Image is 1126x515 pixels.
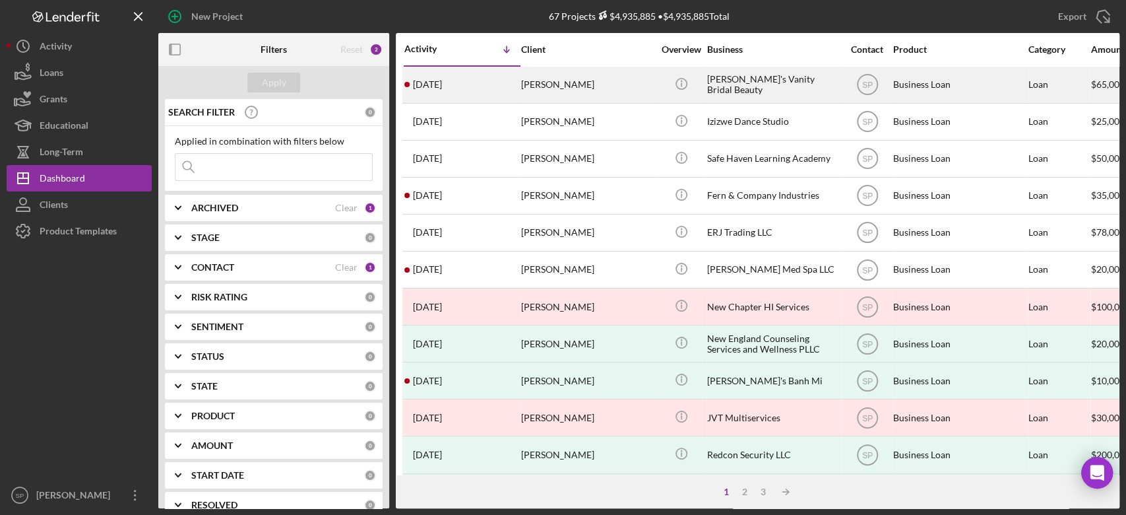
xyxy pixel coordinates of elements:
div: Dashboard [40,165,85,195]
div: Clear [335,203,358,213]
text: SP [16,492,24,499]
text: SP [861,154,872,164]
div: 1 [364,202,376,214]
div: 0 [364,469,376,481]
div: [PERSON_NAME]'s Banh Mi [707,475,839,510]
div: Overview [656,44,706,55]
div: 1 [364,261,376,273]
div: 0 [364,321,376,333]
time: 2025-07-07 17:01 [413,190,442,201]
div: [PERSON_NAME] [521,289,653,324]
b: RESOLVED [191,500,237,510]
div: Business Loan [893,326,1025,361]
text: SP [861,118,872,127]
div: Category [1028,44,1090,55]
span: $20,000 [1091,263,1125,275]
b: CONTACT [191,262,234,273]
b: STAGE [191,232,220,243]
button: Educational [7,112,152,139]
text: SP [861,191,872,201]
div: [PERSON_NAME] [521,104,653,139]
div: Loan [1028,215,1090,250]
span: $25,000 [1091,116,1125,127]
div: New Chapter HI Services [707,289,839,324]
div: [PERSON_NAME] [521,326,653,361]
div: Small Business Loan [893,475,1025,510]
div: [PERSON_NAME] [521,437,653,472]
text: SP [861,451,872,460]
time: 2025-04-02 17:17 [413,450,442,460]
text: SP [861,376,872,386]
a: Clients [7,191,152,218]
time: 2025-07-23 18:58 [413,116,442,127]
time: 2025-05-28 22:17 [413,302,442,312]
div: Loan [1028,178,1090,213]
div: [PERSON_NAME] [521,215,653,250]
b: SENTIMENT [191,322,243,332]
text: SP [861,81,872,90]
div: [PERSON_NAME] Med Spa LLC [707,252,839,287]
div: $4,935,885 [596,11,656,22]
div: Business [707,44,839,55]
div: 0 [364,380,376,392]
time: 2025-08-22 16:34 [413,79,442,90]
time: 2025-07-02 14:31 [413,227,442,238]
div: Loan [1028,289,1090,324]
div: Business Loan [893,437,1025,472]
div: Applied in combination with filters below [175,136,373,147]
div: 1 [717,487,735,497]
div: Apply [262,73,286,92]
div: Loan [1028,252,1090,287]
button: New Project [158,3,256,30]
div: New England Counseling Services and Wellness PLLC [707,326,839,361]
div: [PERSON_NAME] [521,67,653,102]
div: 0 [364,291,376,303]
div: Activity [40,33,72,63]
div: [PERSON_NAME] [521,252,653,287]
div: Client [521,44,653,55]
div: Loan [1028,363,1090,398]
div: Business Loan [893,400,1025,435]
b: SEARCH FILTER [168,107,235,118]
button: Grants [7,86,152,112]
div: Clients [40,191,68,221]
div: 0 [364,351,376,362]
div: New Project [191,3,243,30]
div: Long-Term [40,139,83,168]
div: Loan [1028,475,1090,510]
div: 0 [364,440,376,452]
div: Business Loan [893,289,1025,324]
div: JVT Multiservices [707,400,839,435]
span: $78,000 [1091,226,1125,238]
div: [PERSON_NAME] [521,400,653,435]
div: [PERSON_NAME] [521,141,653,176]
div: Activity [404,44,462,54]
div: Loan [1028,326,1090,361]
div: [PERSON_NAME]'s Vanity Bridal Beauty [707,67,839,102]
div: Loan [1028,67,1090,102]
button: Long-Term [7,139,152,165]
div: [PERSON_NAME] [521,178,653,213]
div: Loan [1028,437,1090,472]
div: Loan [1028,141,1090,176]
div: Business Loan [893,215,1025,250]
div: [PERSON_NAME]'s Banh Mi [707,363,839,398]
div: [PERSON_NAME] [521,363,653,398]
a: Loans [7,59,152,86]
div: Business Loan [893,67,1025,102]
b: PRODUCT [191,411,235,421]
div: Safe Haven Learning Academy [707,141,839,176]
text: SP [861,265,872,275]
span: $50,000 [1091,153,1125,164]
span: $35,000 [1091,189,1125,201]
time: 2025-07-09 22:04 [413,153,442,164]
time: 2025-04-09 18:26 [413,413,442,423]
button: Export [1045,3,1119,30]
button: Activity [7,33,152,59]
b: START DATE [191,470,244,481]
div: Business Loan [893,178,1025,213]
div: Business Loan [893,104,1025,139]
